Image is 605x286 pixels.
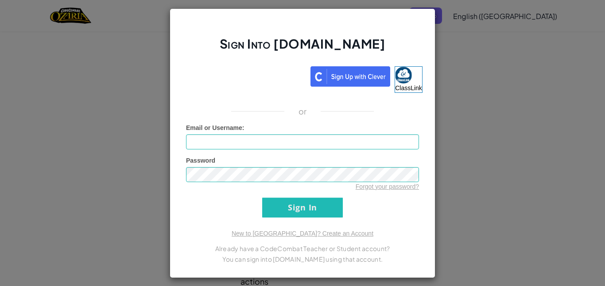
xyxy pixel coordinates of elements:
p: Already have a CodeCombat Teacher or Student account? [186,243,419,254]
a: New to [GEOGRAPHIC_DATA]? Create an Account [232,230,373,237]
span: Email or Username [186,124,242,131]
p: or [299,106,307,117]
label: : [186,123,244,132]
span: Password [186,157,215,164]
a: Forgot your password? [356,183,419,190]
span: ClassLink [395,84,422,92]
img: classlink-logo-small.png [395,67,412,84]
h2: Sign Into [DOMAIN_NAME] [186,35,419,61]
iframe: Sign in with Google Button [178,65,310,85]
input: Sign In [262,198,343,217]
img: clever_sso_button@2x.png [310,66,390,87]
p: You can sign into [DOMAIN_NAME] using that account. [186,254,419,264]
